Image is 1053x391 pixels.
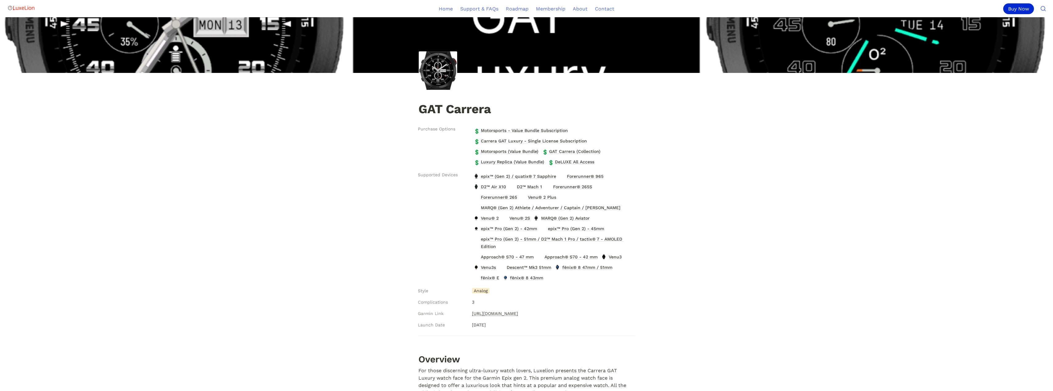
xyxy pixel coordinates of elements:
[418,322,445,328] span: Launch Date
[480,253,534,261] span: Approach® S70 - 47 mm
[472,136,589,146] a: 💲Carrera GAT Luxury - Single License Subscription
[480,263,497,271] span: Venu3s
[473,205,479,210] img: MARQ® (Gen 2) Athlete / Adventurer / Captain / Golfer
[480,214,499,222] span: Venu® 2
[480,274,500,282] span: fēnix® E
[558,171,605,181] a: Forerunner® 965Forerunner® 965
[472,213,501,223] a: Venu® 2Venu® 2
[473,265,479,270] img: Venu3s
[545,184,551,189] img: Forerunner® 265S
[546,157,596,167] a: 💲DeLUXE All Access
[474,128,479,133] span: 💲
[540,226,546,231] img: epix™ Pro (Gen 2) - 45mm
[555,265,560,270] img: fēnix® 8 47mm / 51mm
[516,183,543,191] span: D2™ Mach 1
[566,172,604,180] span: Forerunner® 965
[480,147,539,155] span: Motorsports (Value Bundle)
[562,263,613,271] span: fēnix® 8 47mm / 51mm
[472,157,546,167] a: 💲Luxury Replica (Value Bundle)
[7,2,35,14] img: Logo
[472,288,489,293] span: Analog
[472,203,622,213] a: MARQ® (Gen 2) Athlete / Adventurer / Captain / GolferMARQ® (Gen 2) Athlete / Adventurer / Captain...
[519,192,558,202] a: Venu® 2 PlusVenu® 2 Plus
[480,225,538,233] span: epix™ Pro (Gen 2) - 42mm
[508,182,544,192] a: D2™ Mach 1D2™ Mach 1
[506,263,552,271] span: Descent ™ Mk3 51mm
[473,184,479,189] img: D2™ Air X10
[473,275,479,280] img: fēnix® E
[418,352,635,366] h1: Overview
[473,254,479,259] img: Approach® S70 - 47 mm
[553,262,614,272] a: fēnix® 8 47mm / 51mmfēnix® 8 47mm / 51mm
[469,297,635,308] div: 3
[498,262,553,272] a: Descent™ Mk3 51mmDescent™ Mk3 51mm
[472,321,486,329] span: [DATE]
[418,299,448,305] span: Complications
[472,146,540,156] a: 💲Motorsports (Value Bundle)
[540,146,602,156] a: 💲GAT Carrera (Collection)
[547,225,605,233] span: epix™ Pro (Gen 2) - 45mm
[499,265,505,270] img: Descent™ Mk3 51mm
[480,235,632,250] span: epix™ Pro (Gen 2) - 51mm / D2™ Mach 1 Pro / tactix® 7 - AMOLED Edition
[600,252,623,262] a: Venu3Venu3
[532,213,591,223] a: MARQ® (Gen 2) AviatorMARQ® (Gen 2) Aviator
[473,174,479,179] img: epix™ (Gen 2) / quatix® 7 Sapphire
[527,193,557,201] span: Venu® 2 Plus
[509,184,515,189] img: D2™ Mach 1
[548,159,553,164] span: 💲
[480,172,557,180] span: epix™ (Gen 2) / quatix® 7 Sapphire
[544,253,598,261] span: Approach® S70 - 42 mm
[480,183,507,191] span: D2™ Air X10
[474,138,479,143] span: 💲
[554,158,595,166] span: DeLUXE All Access
[473,195,479,200] img: Forerunner® 265
[552,183,593,191] span: Forerunner® 265S
[533,216,539,221] img: MARQ® (Gen 2) Aviator
[542,149,547,154] span: 💲
[474,159,479,164] span: 💲
[418,310,444,317] span: Garmin Link
[472,262,498,272] a: Venu3sVenu3s
[418,288,428,294] span: Style
[472,171,558,181] a: epix™ (Gen 2) / quatix® 7 Sapphireepix™ (Gen 2) / quatix® 7 Sapphire
[418,172,458,178] span: Supported Devices
[509,214,531,222] span: Venu® 2S
[480,204,621,212] span: MARQ® (Gen 2) Athlete / Adventurer / Captain / [PERSON_NAME]
[480,126,568,134] span: Motorsports - Value Bundle Subscription
[537,254,543,259] img: Approach® S70 - 42 mm
[419,51,457,90] img: GAT Carrera
[472,310,518,317] a: [URL][DOMAIN_NAME]
[418,102,635,117] h1: GAT Carrera
[560,174,565,179] img: Forerunner® 965
[472,234,633,251] a: epix™ Pro (Gen 2) - 51mm / D2™ Mach 1 Pro / tactix® 7 - AMOLED Editionepix™ Pro (Gen 2) - 51mm / ...
[544,182,594,192] a: Forerunner® 265SForerunner® 265S
[608,253,622,261] span: Venu3
[418,126,455,132] span: Purchase Options
[472,192,519,202] a: Forerunner® 265Forerunner® 265
[480,137,588,145] span: Carrera GAT Luxury - Single License Subscription
[503,275,508,280] img: fēnix® 8 43mm
[540,214,590,222] span: MARQ® (Gen 2) Aviator
[501,273,545,283] a: fēnix® 8 43mmfēnix® 8 43mm
[480,193,518,201] span: Forerunner® 265
[473,226,479,231] img: epix™ Pro (Gen 2) - 42mm
[472,182,508,192] a: D2™ Air X10D2™ Air X10
[472,126,570,135] a: 💲Motorsports - Value Bundle Subscription
[472,224,539,233] a: epix™ Pro (Gen 2) - 42mmepix™ Pro (Gen 2) - 42mm
[501,213,532,223] a: Venu® 2SVenu® 2S
[473,216,479,221] img: Venu® 2
[1003,3,1036,14] a: Buy Now
[472,273,501,283] a: fēnix® Efēnix® E
[536,252,600,262] a: Approach® S70 - 42 mmApproach® S70 - 42 mm
[473,240,479,245] img: epix™ Pro (Gen 2) - 51mm / D2™ Mach 1 Pro / tactix® 7 - AMOLED Edition
[472,252,536,262] a: Approach® S70 - 47 mmApproach® S70 - 47 mm
[548,147,601,155] span: GAT Carrera (Collection)
[539,224,606,233] a: epix™ Pro (Gen 2) - 45mmepix™ Pro (Gen 2) - 45mm
[474,149,479,154] span: 💲
[480,158,545,166] span: Luxury Replica (Value Bundle)
[521,195,526,200] img: Venu® 2 Plus
[509,274,544,282] span: fēnix® 8 43mm
[601,254,607,259] img: Venu3
[1003,3,1034,14] div: Buy Now
[502,216,508,221] img: Venu® 2S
